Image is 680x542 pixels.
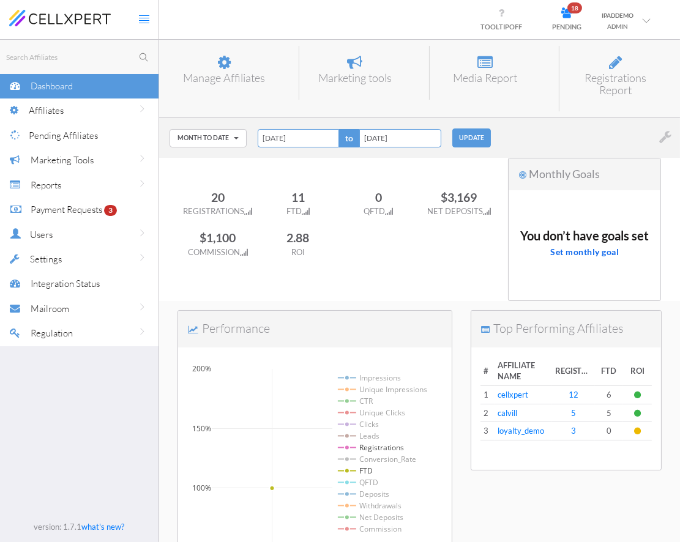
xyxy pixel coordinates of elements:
h6: Marketing tools [308,72,402,84]
span: Top Performing Affiliates [493,321,624,336]
span: 2.88 [287,231,310,245]
input: Search Affiliates [5,50,159,65]
span: PENDING [552,23,581,31]
span: to [339,129,359,147]
h6: Registrations Report [569,72,662,97]
a: 12 [569,390,578,399]
td: 5 [595,404,624,423]
h6: Media Report [439,72,532,84]
button: Set monthly goal [550,242,619,262]
span: Monthly Goals [529,167,600,180]
a: what's new? [82,522,125,532]
a: 3 [571,426,576,436]
h6: Manage Affiliates [177,72,271,84]
a: 5 [571,408,576,418]
button: UPDATE [452,128,491,147]
span: OFF [509,23,522,31]
span: REGISTRATIONS [555,365,592,377]
div: IPADDEMO [602,10,633,21]
a: calvill [498,408,517,418]
span: Performance [202,321,270,336]
span: Reports [31,179,61,191]
img: cellxpert-logo.svg [9,10,111,26]
span: REGISTRATIONS [183,206,252,216]
span: version: 1.7.1 [34,522,82,532]
span: Integration Status [31,278,100,289]
span: NET DEPOSITS [427,206,491,216]
span: FTD [286,206,310,216]
span: $3,169 [441,190,477,204]
a: loyalty_demo [498,426,544,436]
span: Dashboard [31,80,73,92]
th: FTD [595,357,624,386]
span: Payment Requests [31,204,102,215]
span: Marketing Tools [31,154,94,166]
span: 0 [375,190,382,204]
td: 6 [595,386,624,404]
td: 0 [595,422,624,440]
span: Pending Affiliates [29,130,98,141]
div: ADMIN [602,21,633,32]
span: 3 [104,205,117,216]
span: TOOLTIP [480,23,522,31]
span: Regulation [31,327,73,339]
td: 1 [480,386,495,404]
th: # [480,357,495,386]
span: 18 [567,2,582,13]
td: 3 [480,422,495,440]
span: Mailroom [31,303,69,314]
span: ROI [291,247,305,257]
span: Affiliates [29,105,64,116]
span: Settings [30,253,62,265]
th: ROI [623,357,652,386]
button: Month to Date [170,129,247,147]
span: $1,100 [200,231,236,245]
td: 2 [480,404,495,423]
span: COMMISSION [188,247,248,257]
span: 11 [291,190,305,204]
th: AFFILIATE NAME [495,357,551,386]
span: 20 [211,190,225,204]
span: QFTD [364,206,393,216]
span: Users [30,229,53,240]
a: cellxpert [498,390,528,399]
